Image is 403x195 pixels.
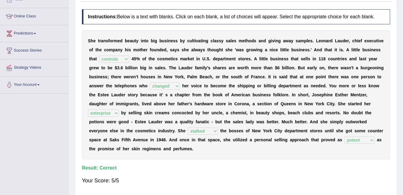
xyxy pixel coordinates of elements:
b: e [281,56,284,61]
b: y [200,47,203,52]
b: i [153,38,155,43]
b: ' [235,47,236,52]
b: o [160,56,162,61]
b: h [246,38,249,43]
b: i [256,47,257,52]
b: s [310,38,313,43]
b: e [358,47,360,52]
b: i [378,38,379,43]
b: i [357,38,358,43]
b: a [220,56,223,61]
b: n [371,47,374,52]
b: c [173,56,176,61]
b: s [275,56,278,61]
b: t [193,38,195,43]
b: x [367,38,369,43]
b: f [92,47,93,52]
b: d [330,38,333,43]
b: m [133,47,137,52]
b: i [281,47,283,52]
b: s [177,47,179,52]
b: i [260,56,262,61]
b: r [146,47,147,52]
b: s [203,47,205,52]
b: . [205,56,206,61]
b: i [353,47,354,52]
b: t [144,38,146,43]
b: l [307,38,308,43]
b: s [162,56,164,61]
b: a [184,56,186,61]
b: y [221,38,224,43]
b: i [370,47,371,52]
b: f [361,38,362,43]
b: o [107,47,109,52]
b: o [142,56,145,61]
b: e [319,38,321,43]
b: c [352,38,355,43]
b: o [250,47,253,52]
b: a [172,47,175,52]
b: n [279,56,281,61]
b: a [130,38,132,43]
b: l [264,56,266,61]
b: 5 [134,56,136,61]
b: e [171,38,173,43]
b: . [309,47,311,52]
b: u [154,47,157,52]
b: e [128,38,130,43]
b: h [219,47,222,52]
b: n [261,38,263,43]
b: b [362,47,365,52]
b: i [272,47,273,52]
b: s [341,47,343,52]
b: t [200,38,202,43]
b: b [291,47,294,52]
b: e [364,38,367,43]
b: s [128,47,131,52]
b: s [175,38,178,43]
b: v [379,38,381,43]
b: e [381,38,383,43]
b: h [150,56,153,61]
b: e [152,56,155,61]
b: a [214,38,217,43]
b: f [150,47,151,52]
b: c [371,38,374,43]
b: l [259,56,260,61]
b: t [335,47,337,52]
b: h [184,47,187,52]
b: L [316,38,319,43]
b: . [343,47,344,52]
b: s [176,56,178,61]
b: o [249,38,251,43]
b: e [276,47,278,52]
b: t [234,56,236,61]
b: , [349,38,350,43]
b: t [135,38,136,43]
b: l [230,38,232,43]
b: t [291,56,292,61]
b: n [269,47,272,52]
b: n [142,38,145,43]
b: n [203,38,206,43]
b: i [196,56,197,61]
b: d [120,38,123,43]
b: u [294,47,296,52]
b: t [262,56,263,61]
b: u [162,38,165,43]
b: s [296,38,298,43]
b: u [190,38,192,43]
b: i [275,38,276,43]
b: t [324,47,326,52]
b: u [273,56,275,61]
b: t [95,56,97,61]
b: l [194,47,195,52]
b: A [314,47,317,52]
b: e [93,38,96,43]
b: s [307,47,310,52]
b: . [251,56,252,61]
b: s [368,47,370,52]
b: t [192,56,194,61]
b: o [321,38,323,43]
